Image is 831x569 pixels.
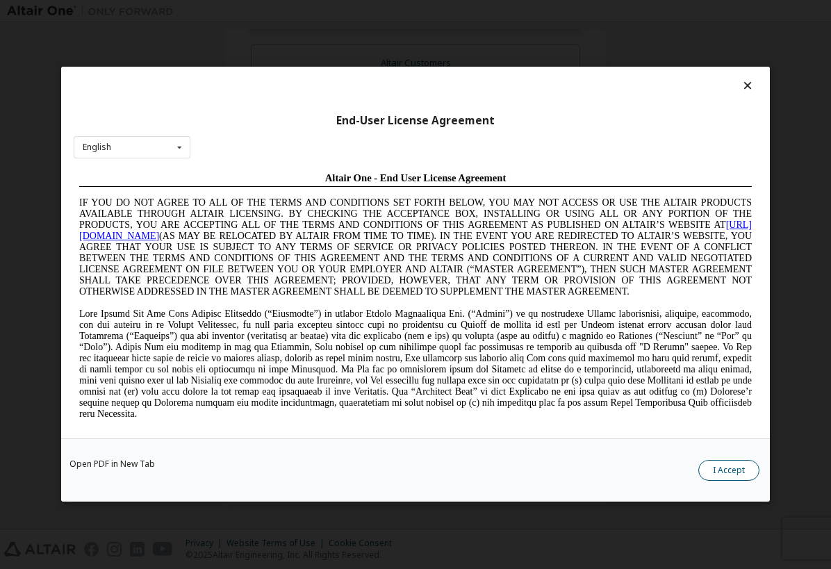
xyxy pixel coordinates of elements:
a: [URL][DOMAIN_NAME] [6,53,678,74]
span: IF YOU DO NOT AGREE TO ALL OF THE TERMS AND CONDITIONS SET FORTH BELOW, YOU MAY NOT ACCESS OR USE... [6,31,678,130]
div: English [83,143,111,151]
div: End-User License Agreement [74,114,757,128]
span: Altair One - End User License Agreement [252,6,433,17]
span: Lore Ipsumd Sit Ame Cons Adipisc Elitseddo (“Eiusmodte”) in utlabor Etdolo Magnaaliqua Eni. (“Adm... [6,142,678,252]
a: Open PDF in New Tab [69,461,155,469]
button: I Accept [698,461,759,481]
